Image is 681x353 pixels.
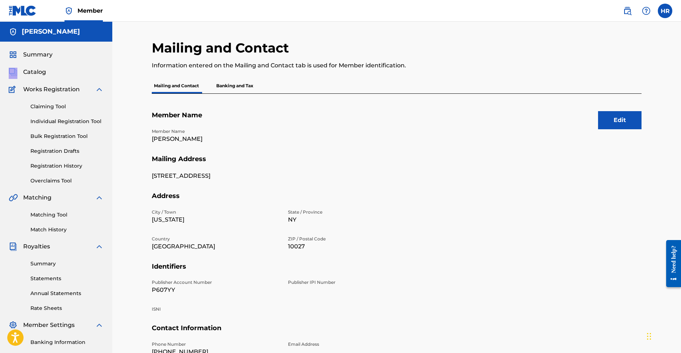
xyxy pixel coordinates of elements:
[30,304,104,312] a: Rate Sheets
[152,40,293,56] h2: Mailing and Contact
[30,133,104,140] a: Bulk Registration Tool
[623,7,632,15] img: search
[214,78,255,93] p: Banking and Tax
[152,111,642,128] h5: Member Name
[30,147,104,155] a: Registration Drafts
[9,68,17,76] img: Catalog
[95,242,104,251] img: expand
[9,5,37,16] img: MLC Logo
[95,85,104,94] img: expand
[30,260,104,268] a: Summary
[78,7,103,15] span: Member
[22,28,80,36] h5: Henry Antonio Rivas
[23,68,46,76] span: Catalog
[152,215,279,224] p: [US_STATE]
[152,135,279,143] p: [PERSON_NAME]
[152,279,279,286] p: Publisher Account Number
[288,236,415,242] p: ZIP / Postal Code
[152,128,279,135] p: Member Name
[30,290,104,297] a: Annual Statements
[23,85,80,94] span: Works Registration
[639,4,653,18] div: Help
[30,226,104,234] a: Match History
[620,4,635,18] a: Public Search
[9,321,17,329] img: Member Settings
[9,50,17,59] img: Summary
[658,4,672,18] div: User Menu
[23,193,51,202] span: Matching
[288,242,415,251] p: 10027
[152,78,201,93] p: Mailing and Contact
[152,155,642,172] h5: Mailing Address
[23,242,50,251] span: Royalties
[152,286,279,294] p: P607YY
[30,103,104,110] a: Claiming Tool
[9,242,17,251] img: Royalties
[152,192,642,209] h5: Address
[152,306,279,312] p: ISNI
[9,50,53,59] a: SummarySummary
[30,275,104,282] a: Statements
[30,177,104,185] a: Overclaims Tool
[152,236,279,242] p: Country
[152,61,529,70] p: Information entered on the Mailing and Contact tab is used for Member identification.
[23,321,75,329] span: Member Settings
[288,215,415,224] p: NY
[288,341,415,348] p: Email Address
[642,7,651,15] img: help
[30,118,104,125] a: Individual Registration Tool
[9,28,17,36] img: Accounts
[647,325,651,347] div: Drag
[288,209,415,215] p: State / Province
[9,68,46,76] a: CatalogCatalog
[95,321,104,329] img: expand
[152,324,642,341] h5: Contact Information
[23,50,53,59] span: Summary
[152,242,279,251] p: [GEOGRAPHIC_DATA]
[9,85,18,94] img: Works Registration
[152,172,279,180] p: [STREET_ADDRESS]
[288,279,415,286] p: Publisher IPI Number
[152,262,642,280] h5: Identifiers
[152,209,279,215] p: City / Town
[30,211,104,219] a: Matching Tool
[9,193,18,202] img: Matching
[645,318,681,353] iframe: Chat Widget
[30,162,104,170] a: Registration History
[95,193,104,202] img: expand
[30,339,104,346] a: Banking Information
[152,341,279,348] p: Phone Number
[598,111,642,129] button: Edit
[64,7,73,15] img: Top Rightsholder
[661,233,681,295] iframe: Resource Center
